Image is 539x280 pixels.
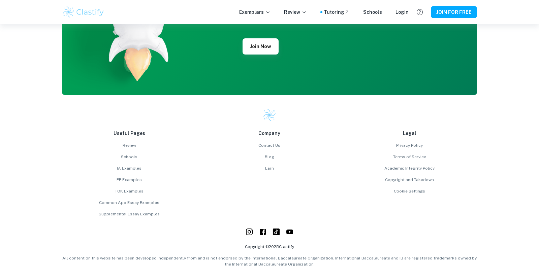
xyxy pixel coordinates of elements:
[342,142,477,148] a: Privacy Policy
[342,130,477,137] p: Legal
[62,5,105,19] img: Clastify logo
[62,244,477,250] p: Copyright © 2025 Clastify
[62,255,477,267] p: All content on this website has been developed independently from and is not endorsed by the Inte...
[324,8,350,16] a: Tutoring
[245,228,253,238] a: Instagram
[259,228,267,238] a: Facebook
[202,165,337,171] a: Earn
[239,8,271,16] p: Exemplars
[342,177,477,183] a: Copyright and Takedown
[342,165,477,171] a: Academic Integrity Policy
[263,108,276,122] img: Clastify logo
[243,43,279,49] a: Join Now
[62,165,197,171] a: IA Examples
[202,154,337,160] a: Blog
[62,188,197,194] a: TOK Examples
[62,130,197,137] p: Useful Pages
[284,8,307,16] p: Review
[202,130,337,137] p: Company
[202,142,337,148] a: Contact Us
[414,6,425,18] button: Help and Feedback
[62,142,197,148] a: Review
[286,228,294,238] a: YouTube
[243,38,279,55] button: Join Now
[62,211,197,217] a: Supplemental Essay Examples
[62,177,197,183] a: EE Examples
[272,228,280,238] a: YouTube
[395,8,409,16] a: Login
[62,200,197,206] a: Common App Essay Examples
[342,154,477,160] a: Terms of Service
[363,8,382,16] a: Schools
[342,188,477,194] a: Cookie Settings
[431,6,477,18] button: JOIN FOR FREE
[62,154,197,160] a: Schools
